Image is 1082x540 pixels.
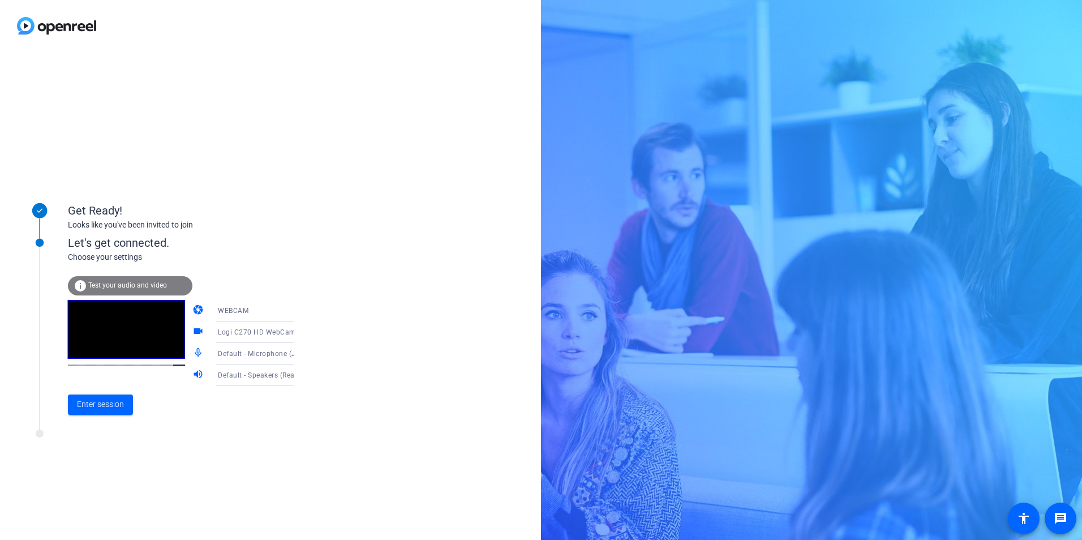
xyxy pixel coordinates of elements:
mat-icon: volume_up [192,368,206,382]
div: Let's get connected. [68,234,317,251]
mat-icon: accessibility [1017,512,1031,525]
span: Enter session [77,398,124,410]
div: Choose your settings [68,251,317,263]
mat-icon: info [74,279,87,293]
span: Logi C270 HD WebCam (046d:0825) [218,327,339,336]
span: Default - Microphone (Jabra SPEAK 510 USB) (0b0e:0420) [218,349,411,358]
span: Default - Speakers (Realtek(R) Audio) [218,370,340,379]
mat-icon: mic_none [192,347,206,361]
mat-icon: message [1054,512,1067,525]
div: Looks like you've been invited to join [68,219,294,231]
div: Get Ready! [68,202,294,219]
button: Enter session [68,395,133,415]
mat-icon: camera [192,304,206,318]
span: Test your audio and video [88,281,167,289]
span: WEBCAM [218,307,248,315]
mat-icon: videocam [192,325,206,339]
